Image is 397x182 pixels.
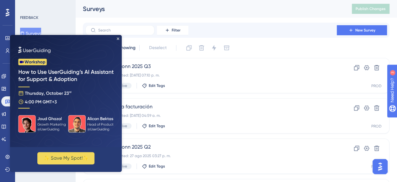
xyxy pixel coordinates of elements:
[143,42,172,54] button: Deselect
[20,28,41,39] button: Surveys
[107,3,109,5] div: Close Preview
[149,83,165,88] span: Edit Tags
[98,28,149,32] input: Search
[149,44,167,52] span: Deselect
[355,28,375,33] span: New Survey
[352,4,389,14] button: Publish Changes
[371,157,389,176] iframe: UserGuiding AI Assistant Launcher
[149,123,165,128] span: Edit Tags
[371,124,382,129] div: PROD
[142,83,165,88] button: Edit Tags
[103,103,319,111] span: Encuesta facturación
[103,73,319,78] div: Last Updated: [DATE] 07:10 p. m.
[149,164,165,169] span: Edit Tags
[103,143,319,151] span: NPS Melonn 2025 Q2
[172,28,180,33] span: Filter
[103,63,319,70] span: NPS Melonn 2025 Q3
[157,25,188,35] button: Filter
[371,83,382,88] div: PROD
[15,2,39,9] span: Need Help?
[44,3,46,8] div: 3
[356,6,386,11] span: Publish Changes
[103,113,319,118] div: Last Updated: [DATE] 04:59 a. m.
[83,4,336,13] div: Surveys
[142,164,165,169] button: Edit Tags
[20,15,38,20] div: FEEDBACK
[103,153,319,158] div: Last Updated: 27 ago 2025 03:27 p. m.
[142,123,165,128] button: Edit Tags
[337,25,387,35] button: New Survey
[27,117,84,129] button: ✨ Save My Spot!✨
